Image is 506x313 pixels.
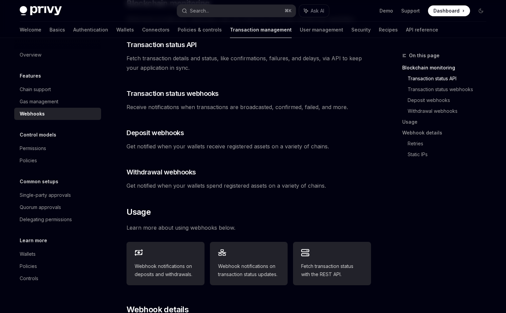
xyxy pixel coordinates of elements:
div: Quorum approvals [20,203,61,211]
div: Controls [20,274,38,283]
span: Webhook notifications on transaction status updates. [218,262,280,278]
span: Get notified when your wallets spend registered assets on a variety of chains. [126,181,371,190]
button: Search...⌘K [177,5,296,17]
a: Quorum approvals [14,201,101,213]
a: Blockchain monitoring [402,62,492,73]
a: Chain support [14,83,101,96]
img: dark logo [20,6,62,16]
span: Fetch transaction details and status, like confirmations, failures, and delays, via API to keep y... [126,54,371,72]
div: Webhooks [20,110,45,118]
span: Ask AI [311,7,324,14]
a: Support [401,7,420,14]
span: Deposit webhooks [126,128,184,138]
a: Deposit webhooks [408,95,492,106]
a: Wallets [116,22,134,38]
a: Webhook notifications on transaction status updates. [210,242,288,285]
span: Webhook notifications on deposits and withdrawals. [135,262,196,278]
div: Single-party approvals [20,191,71,199]
span: Learn more about using webhooks below. [126,223,371,232]
span: On this page [409,51,440,60]
div: Policies [20,262,37,270]
a: Overview [14,49,101,61]
h5: Features [20,72,41,80]
a: Authentication [73,22,108,38]
a: User management [300,22,343,38]
span: Get notified when your wallets receive registered assets on a variety of chains. [126,142,371,151]
a: Static IPs [408,149,492,160]
span: ⌘ K [285,8,292,14]
a: Gas management [14,96,101,108]
a: Permissions [14,142,101,154]
span: Transaction status API [126,40,196,49]
a: Fetch transaction status with the REST API. [293,242,371,285]
a: Welcome [20,22,41,38]
a: Transaction management [230,22,292,38]
h5: Control models [20,131,56,139]
button: Toggle dark mode [475,5,486,16]
div: Policies [20,156,37,165]
a: Retries [408,138,492,149]
div: Search... [190,7,209,15]
a: Policies [14,260,101,272]
div: Permissions [20,144,46,152]
a: Webhook details [402,127,492,138]
span: Withdrawal webhooks [126,167,196,177]
a: Wallets [14,248,101,260]
div: Delegating permissions [20,215,72,224]
a: Webhooks [14,108,101,120]
div: Overview [20,51,41,59]
div: Chain support [20,85,51,93]
h5: Learn more [20,236,47,245]
a: Policies & controls [178,22,222,38]
h5: Common setups [20,178,58,186]
a: Controls [14,272,101,285]
a: Demo [379,7,393,14]
button: Ask AI [299,5,329,17]
a: Policies [14,154,101,167]
a: Dashboard [428,5,470,16]
a: Transaction status webhooks [408,84,492,95]
a: Webhook notifications on deposits and withdrawals. [126,242,205,285]
span: Transaction status webhooks [126,89,219,98]
a: Transaction status API [408,73,492,84]
a: Usage [402,117,492,127]
div: Gas management [20,98,58,106]
a: API reference [406,22,438,38]
a: Delegating permissions [14,213,101,226]
span: Usage [126,207,151,217]
div: Wallets [20,250,36,258]
span: Fetch transaction status with the REST API. [301,262,363,278]
a: Recipes [379,22,398,38]
span: Receive notifications when transactions are broadcasted, confirmed, failed, and more. [126,102,371,112]
a: Withdrawal webhooks [408,106,492,117]
a: Security [351,22,371,38]
a: Single-party approvals [14,189,101,201]
a: Basics [50,22,65,38]
a: Connectors [142,22,170,38]
span: Dashboard [433,7,460,14]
